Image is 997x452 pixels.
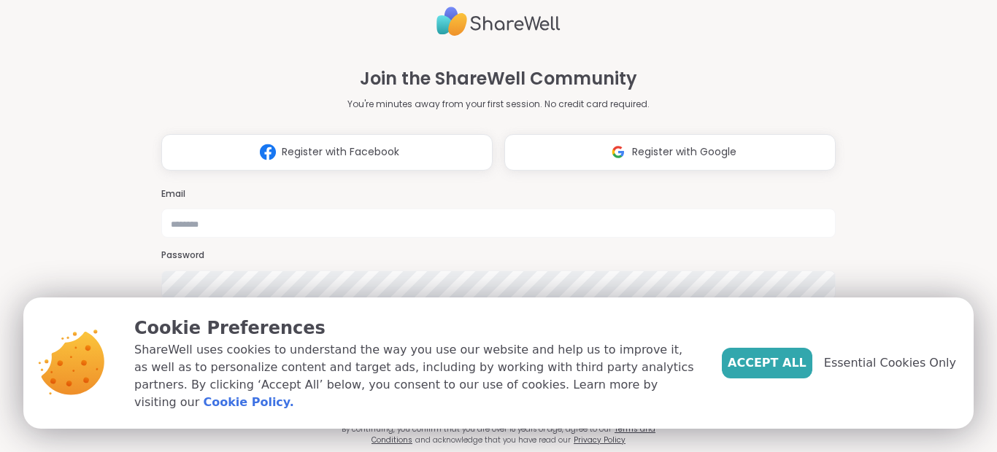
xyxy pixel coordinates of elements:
[360,66,637,92] h1: Join the ShareWell Community
[415,435,571,445] span: and acknowledge that you have read our
[824,354,956,372] span: Essential Cookies Only
[728,354,807,372] span: Accept All
[161,188,836,200] h3: Email
[604,139,632,165] img: ShareWell Logomark
[134,315,698,341] p: Cookie Preferences
[436,1,561,42] img: ShareWell Logo
[632,144,736,160] span: Register with Google
[134,341,698,411] p: ShareWell uses cookies to understand the way you use our website and help us to improve it, as we...
[161,134,493,171] button: Register with Facebook
[282,144,399,160] span: Register with Facebook
[347,98,650,111] p: You're minutes away from your first session. No credit card required.
[504,134,836,171] button: Register with Google
[203,394,293,411] a: Cookie Policy.
[722,348,812,378] button: Accept All
[342,424,612,435] span: By continuing, you confirm that you are over 18 years of age, agree to our
[161,249,836,262] h3: Password
[574,435,625,445] a: Privacy Policy
[254,139,282,165] img: ShareWell Logomark
[372,424,655,445] a: Terms and Conditions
